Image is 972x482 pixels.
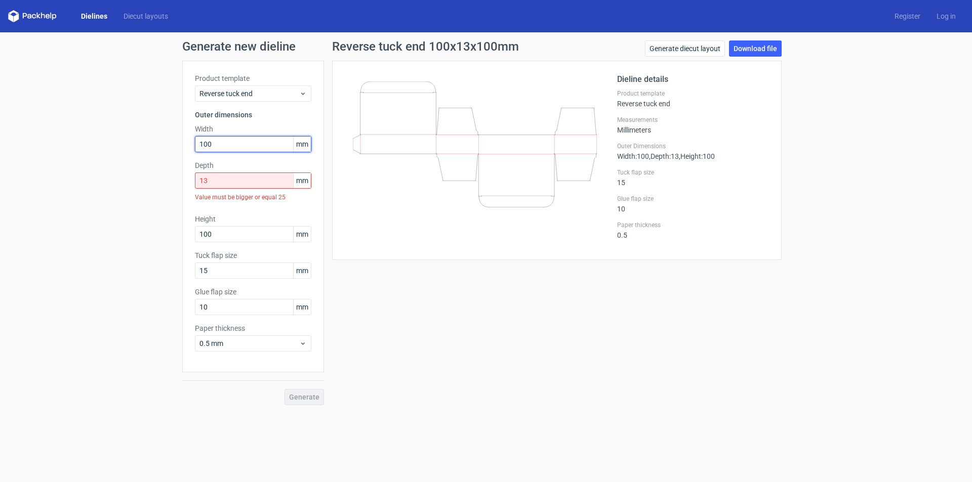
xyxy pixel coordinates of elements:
[617,73,769,85] h2: Dieline details
[195,160,311,170] label: Depth
[182,40,790,53] h1: Generate new dieline
[195,214,311,224] label: Height
[886,11,928,21] a: Register
[332,40,519,53] h1: Reverse tuck end 100x13x100mm
[617,142,769,150] label: Outer Dimensions
[199,338,299,348] span: 0.5 mm
[195,189,311,206] div: Value must be bigger or equal 25
[729,40,782,57] a: Download file
[115,11,176,21] a: Diecut layouts
[73,11,115,21] a: Dielines
[617,90,769,98] label: Product template
[649,152,679,160] span: , Depth : 13
[645,40,725,57] a: Generate diecut layout
[679,152,715,160] span: , Height : 100
[617,152,649,160] span: Width : 100
[617,168,769,177] label: Tuck flap size
[195,110,311,120] h3: Outer dimensions
[617,116,769,134] div: Millimeters
[293,173,311,188] span: mm
[617,90,769,108] div: Reverse tuck end
[617,168,769,187] div: 15
[195,323,311,333] label: Paper thickness
[617,195,769,213] div: 10
[195,287,311,297] label: Glue flap size
[293,263,311,278] span: mm
[928,11,964,21] a: Log in
[195,250,311,260] label: Tuck flap size
[617,221,769,229] label: Paper thickness
[617,195,769,203] label: Glue flap size
[293,227,311,242] span: mm
[199,89,299,99] span: Reverse tuck end
[293,299,311,315] span: mm
[293,137,311,152] span: mm
[617,116,769,124] label: Measurements
[617,221,769,239] div: 0.5
[195,124,311,134] label: Width
[195,73,311,83] label: Product template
